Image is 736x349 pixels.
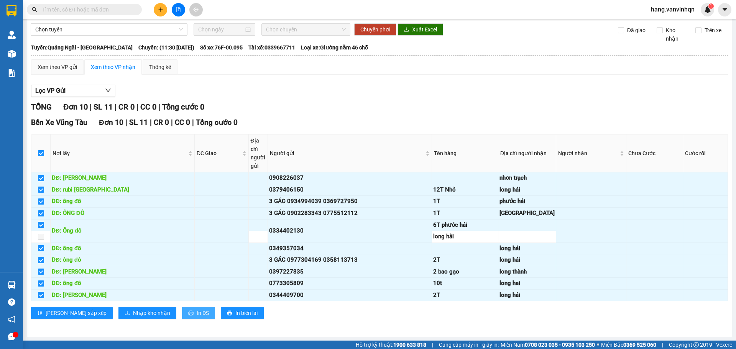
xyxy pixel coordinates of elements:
div: long thành [499,267,555,277]
span: CR 0 [154,118,169,127]
strong: 1900 633 818 [393,342,426,348]
button: sort-ascending[PERSON_NAME] sắp xếp [31,307,113,319]
div: long hải [499,291,555,300]
div: DĐ: rubi [GEOGRAPHIC_DATA] [52,185,193,195]
button: Chuyển phơi [354,23,396,36]
span: | [432,341,433,349]
span: ĐC Giao [197,149,241,157]
div: long hải [499,256,555,265]
span: Nơi lấy [53,149,187,157]
div: DĐ: ông đô [52,244,193,253]
div: DĐ: [PERSON_NAME] [52,267,193,277]
img: warehouse-icon [8,281,16,289]
img: logo [3,6,20,41]
span: Chuyến: (11:30 [DATE]) [138,43,194,52]
input: Chọn ngày [198,25,244,34]
div: DĐ: ông đô [52,197,193,206]
div: Thống kê [149,63,171,71]
span: SL 11 [129,118,148,127]
span: Trên xe [701,26,724,34]
span: | [115,102,117,111]
button: file-add [172,3,185,16]
span: Chọn chuyến [266,24,346,35]
button: caret-down [718,3,731,16]
div: DĐ: ông đô [52,279,193,288]
span: download [125,310,130,316]
div: 10t [433,279,497,288]
button: printerIn biên lai [221,307,264,319]
img: icon-new-feature [704,6,711,13]
button: downloadNhập kho nhận [118,307,176,319]
span: download [404,27,409,33]
div: DĐ: [PERSON_NAME] [52,291,193,300]
span: | [90,102,92,111]
div: 0908226037 [269,174,430,183]
span: | [171,118,173,127]
div: Xem theo VP gửi [38,63,77,71]
span: Kho nhận [663,26,690,43]
button: downloadXuất Excel [398,23,443,36]
div: DĐ: ông đô [52,256,193,265]
div: Địa chỉ người gửi [251,136,266,170]
span: sort-ascending [37,310,43,316]
div: 2 bao gạo [433,267,497,277]
span: | [150,118,152,127]
span: In biên lai [235,309,258,317]
b: Tuyến: Quảng Ngãi - [GEOGRAPHIC_DATA] [31,44,133,51]
div: phước hải [499,197,555,206]
span: [PERSON_NAME] sắp xếp [46,309,107,317]
span: Bến Xe Vũng Tàu [31,118,87,127]
div: 3 GÁC 0977304169 0358113713 [269,256,430,265]
div: 1T [433,209,497,218]
div: Địa chỉ người nhận [500,149,554,157]
span: Đơn 10 [99,118,123,127]
span: CC 0 [175,118,190,127]
div: 0344409700 [269,291,430,300]
span: CC 0 [140,102,156,111]
span: SL 11 [94,102,113,111]
th: Chưa Cước [626,134,683,172]
strong: [PERSON_NAME] ([GEOGRAPHIC_DATA]) [21,11,127,32]
span: In DS [197,309,209,317]
span: Số xe: 76F-00.095 [200,43,243,52]
img: warehouse-icon [8,50,16,58]
input: Tìm tên, số ĐT hoặc mã đơn [42,5,133,14]
span: copyright [693,342,699,347]
div: 2T [433,291,497,300]
span: message [8,333,15,340]
div: [GEOGRAPHIC_DATA] [499,209,555,218]
div: nhơn trạch [499,174,555,183]
span: printer [188,310,194,316]
span: Lọc VP Gửi [35,86,66,95]
th: Cước rồi [683,134,728,172]
span: Tổng cước 0 [196,118,238,127]
div: Xem theo VP nhận [91,63,135,71]
span: | [192,118,194,127]
button: printerIn DS [182,307,215,319]
span: hang.vanvinhqn [645,5,701,14]
div: long hải [499,244,555,253]
span: Nhập kho nhận [133,309,170,317]
span: | [136,102,138,111]
span: caret-down [721,6,728,13]
div: 0773305809 [269,279,430,288]
div: 0379406150 [269,185,430,195]
span: Tài xế: 0339667711 [248,43,295,52]
span: ⚪️ [597,343,599,346]
div: 0334402130 [269,226,430,236]
span: search [32,7,37,12]
span: TỔNG [31,102,52,111]
strong: 0369 525 060 [623,342,656,348]
span: 1 [710,3,712,9]
div: DĐ: ÔNG ĐÔ [52,209,193,218]
button: aim [189,3,203,16]
div: DĐ: [PERSON_NAME] [52,174,193,183]
div: 6T phước hải [433,221,497,230]
div: 12T Nhỏ [433,185,497,195]
div: DĐ: Ông đô [52,226,193,236]
div: 2T [433,256,497,265]
sup: 1 [708,3,714,9]
strong: 0978 771155 - 0975 77 1155 [35,49,113,56]
span: Miền Bắc [601,341,656,349]
img: warehouse-icon [8,31,16,39]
